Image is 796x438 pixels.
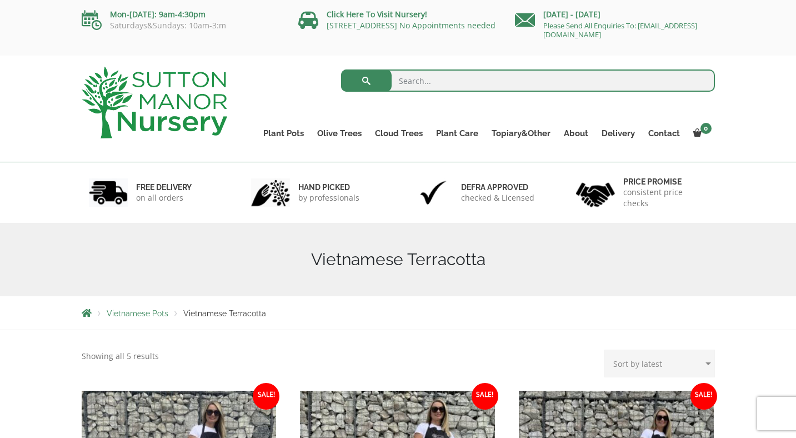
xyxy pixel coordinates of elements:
[298,182,359,192] h6: hand picked
[82,350,159,363] p: Showing all 5 results
[82,67,227,138] img: logo
[700,123,712,134] span: 0
[82,21,282,30] p: Saturdays&Sundays: 10am-3:m
[604,350,715,377] select: Shop order
[107,309,168,318] a: Vietnamese Pots
[257,126,311,141] a: Plant Pots
[414,178,453,207] img: 3.jpg
[687,126,715,141] a: 0
[183,309,266,318] span: Vietnamese Terracotta
[253,383,279,410] span: Sale!
[298,192,359,203] p: by professionals
[543,21,697,39] a: Please Send All Enquiries To: [EMAIL_ADDRESS][DOMAIN_NAME]
[327,9,427,19] a: Click Here To Visit Nursery!
[485,126,557,141] a: Topiary&Other
[82,8,282,21] p: Mon-[DATE]: 9am-4:30pm
[251,178,290,207] img: 2.jpg
[472,383,498,410] span: Sale!
[461,192,534,203] p: checked & Licensed
[623,187,708,209] p: consistent price checks
[82,250,715,270] h1: Vietnamese Terracotta
[429,126,485,141] a: Plant Care
[576,176,615,210] img: 4.jpg
[461,182,534,192] h6: Defra approved
[595,126,642,141] a: Delivery
[82,308,715,317] nav: Breadcrumbs
[327,20,495,31] a: [STREET_ADDRESS] No Appointments needed
[136,192,192,203] p: on all orders
[557,126,595,141] a: About
[515,8,715,21] p: [DATE] - [DATE]
[341,69,715,92] input: Search...
[136,182,192,192] h6: FREE DELIVERY
[311,126,368,141] a: Olive Trees
[368,126,429,141] a: Cloud Trees
[89,178,128,207] img: 1.jpg
[642,126,687,141] a: Contact
[623,177,708,187] h6: Price promise
[690,383,717,410] span: Sale!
